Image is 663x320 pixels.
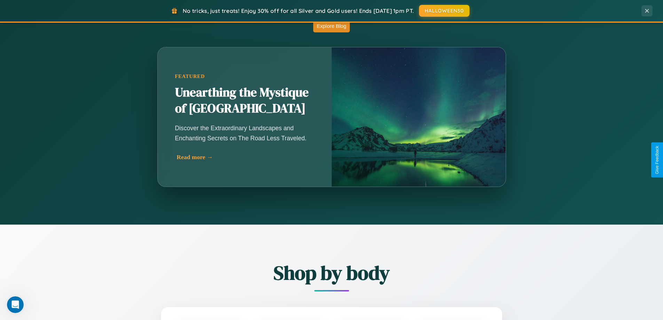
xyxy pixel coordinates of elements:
[175,73,314,79] div: Featured
[313,19,350,32] button: Explore Blog
[655,146,660,174] div: Give Feedback
[175,123,314,143] p: Discover the Extraordinary Landscapes and Enchanting Secrets on The Road Less Traveled.
[183,7,414,14] span: No tricks, just treats! Enjoy 30% off for all Silver and Gold users! Ends [DATE] 1pm PT.
[7,296,24,313] iframe: Intercom live chat
[123,259,540,286] h2: Shop by body
[419,5,469,17] button: HALLOWEEN30
[177,154,316,161] div: Read more →
[175,85,314,117] h2: Unearthing the Mystique of [GEOGRAPHIC_DATA]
